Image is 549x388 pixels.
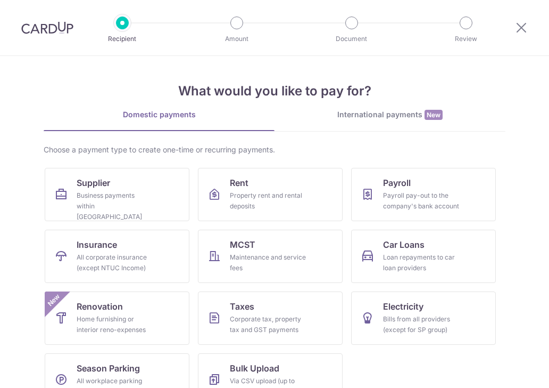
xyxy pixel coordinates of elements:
[198,230,343,283] a: MCSTMaintenance and service fees
[351,292,496,345] a: ElectricityBills from all providers (except for SP group)
[44,109,274,120] div: Domestic payments
[77,238,117,251] span: Insurance
[383,176,411,189] span: Payroll
[230,238,255,251] span: MCST
[383,314,460,335] div: Bills from all providers (except for SP group)
[45,168,189,221] a: SupplierBusiness payments within [GEOGRAPHIC_DATA]
[312,34,391,44] p: Document
[44,144,505,155] div: Choose a payment type to create one-time or recurring payments.
[44,82,505,101] h4: What would you like to pay for?
[425,110,443,120] span: New
[83,34,162,44] p: Recipient
[383,238,425,251] span: Car Loans
[77,300,123,313] span: Renovation
[383,252,460,273] div: Loan repayments to car loan providers
[77,252,153,273] div: All corporate insurance (except NTUC Income)
[351,230,496,283] a: Car LoansLoan repayments to car loan providers
[230,300,254,313] span: Taxes
[198,292,343,345] a: TaxesCorporate tax, property tax and GST payments
[77,314,153,335] div: Home furnishing or interior reno-expenses
[77,176,110,189] span: Supplier
[21,21,73,34] img: CardUp
[230,362,279,375] span: Bulk Upload
[383,190,460,212] div: Payroll pay-out to the company's bank account
[230,190,306,212] div: Property rent and rental deposits
[230,314,306,335] div: Corporate tax, property tax and GST payments
[480,356,538,383] iframe: Opens a widget where you can find more information
[427,34,505,44] p: Review
[274,109,505,120] div: International payments
[383,300,423,313] span: Electricity
[197,34,276,44] p: Amount
[351,168,496,221] a: PayrollPayroll pay-out to the company's bank account
[77,190,153,222] div: Business payments within [GEOGRAPHIC_DATA]
[230,252,306,273] div: Maintenance and service fees
[45,230,189,283] a: InsuranceAll corporate insurance (except NTUC Income)
[45,292,63,309] span: New
[230,176,248,189] span: Rent
[77,362,140,375] span: Season Parking
[198,168,343,221] a: RentProperty rent and rental deposits
[45,292,189,345] a: RenovationHome furnishing or interior reno-expensesNew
